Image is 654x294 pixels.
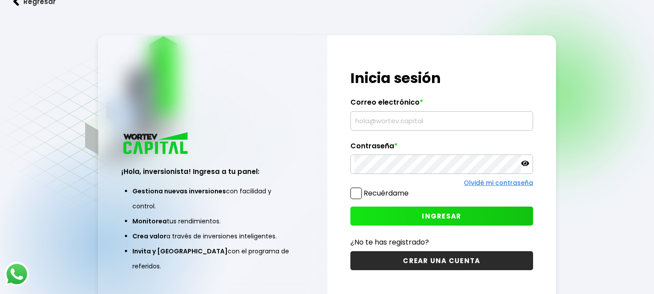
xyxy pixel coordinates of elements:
[132,187,226,196] span: Gestiona nuevas inversiones
[350,237,533,248] p: ¿No te has registrado?
[350,251,533,270] button: CREAR UNA CUENTA
[350,98,533,111] label: Correo electrónico
[132,217,167,226] span: Monitorea
[132,232,166,241] span: Crea valor
[350,68,533,89] h1: Inicia sesión
[132,247,228,256] span: Invita y [GEOGRAPHIC_DATA]
[132,184,293,214] li: con facilidad y control.
[464,178,533,187] a: Olvidé mi contraseña
[350,142,533,155] label: Contraseña
[132,214,293,229] li: tus rendimientos.
[132,244,293,274] li: con el programa de referidos.
[132,229,293,244] li: a través de inversiones inteligentes.
[4,262,29,286] img: logos_whatsapp-icon.242b2217.svg
[422,211,461,221] span: INGRESAR
[354,112,529,130] input: hola@wortev.capital
[350,207,533,226] button: INGRESAR
[121,166,304,177] h3: ¡Hola, inversionista! Ingresa a tu panel:
[350,237,533,270] a: ¿No te has registrado?CREAR UNA CUENTA
[121,131,191,157] img: logo_wortev_capital
[364,188,409,198] label: Recuérdame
